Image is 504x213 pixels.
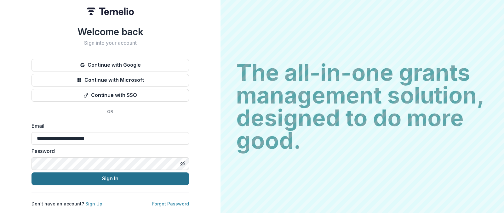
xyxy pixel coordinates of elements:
[31,74,189,87] button: Continue with Microsoft
[31,26,189,37] h1: Welcome back
[31,147,185,155] label: Password
[31,40,189,46] h2: Sign into your account
[31,89,189,102] button: Continue with SSO
[152,201,189,206] a: Forgot Password
[31,200,102,207] p: Don't have an account?
[31,59,189,71] button: Continue with Google
[31,172,189,185] button: Sign In
[31,122,185,130] label: Email
[178,159,188,169] button: Toggle password visibility
[87,8,134,15] img: Temelio
[85,201,102,206] a: Sign Up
